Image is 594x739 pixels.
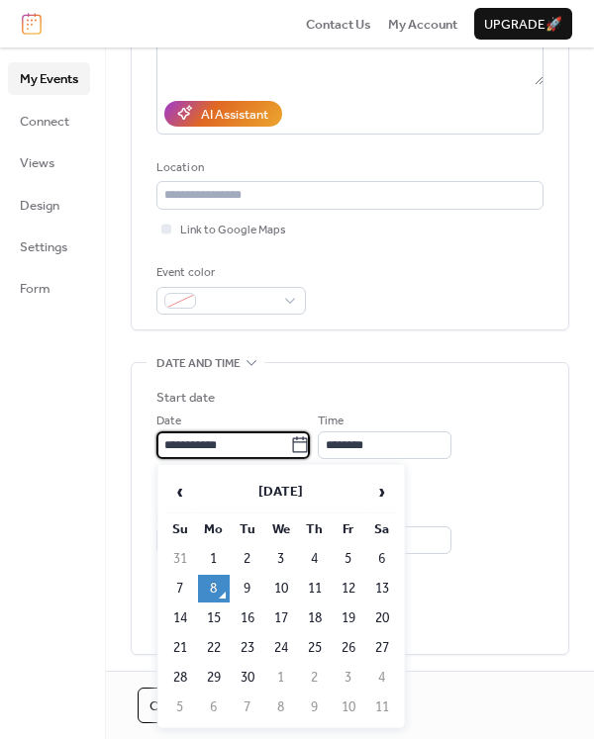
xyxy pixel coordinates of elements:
[20,153,54,173] span: Views
[366,693,398,721] td: 11
[265,515,297,543] th: We
[138,688,213,723] button: Cancel
[306,14,371,34] a: Contact Us
[299,604,331,632] td: 18
[164,664,196,692] td: 28
[265,575,297,602] td: 10
[20,237,67,257] span: Settings
[232,664,263,692] td: 30
[20,69,78,89] span: My Events
[232,545,263,573] td: 2
[366,664,398,692] td: 4
[333,604,364,632] td: 19
[366,545,398,573] td: 6
[20,279,50,299] span: Form
[8,231,90,262] a: Settings
[299,515,331,543] th: Th
[232,634,263,662] td: 23
[164,101,282,127] button: AI Assistant
[198,664,230,692] td: 29
[366,634,398,662] td: 27
[198,575,230,602] td: 8
[198,545,230,573] td: 1
[198,471,364,513] th: [DATE]
[164,545,196,573] td: 31
[474,8,572,40] button: Upgrade🚀
[149,696,201,716] span: Cancel
[232,515,263,543] th: Tu
[232,693,263,721] td: 7
[265,634,297,662] td: 24
[198,515,230,543] th: Mo
[198,604,230,632] td: 15
[8,272,90,304] a: Form
[366,604,398,632] td: 20
[265,664,297,692] td: 1
[164,604,196,632] td: 14
[306,15,371,35] span: Contact Us
[164,693,196,721] td: 5
[299,693,331,721] td: 9
[22,13,42,35] img: logo
[333,515,364,543] th: Fr
[333,575,364,602] td: 12
[366,515,398,543] th: Sa
[388,14,457,34] a: My Account
[198,693,230,721] td: 6
[299,664,331,692] td: 2
[156,412,181,431] span: Date
[8,62,90,94] a: My Events
[299,545,331,573] td: 4
[164,634,196,662] td: 21
[8,105,90,137] a: Connect
[165,472,195,511] span: ‹
[232,604,263,632] td: 16
[388,15,457,35] span: My Account
[366,575,398,602] td: 13
[333,664,364,692] td: 3
[180,221,286,240] span: Link to Google Maps
[299,575,331,602] td: 11
[201,105,268,125] div: AI Assistant
[299,634,331,662] td: 25
[265,545,297,573] td: 3
[333,634,364,662] td: 26
[164,575,196,602] td: 7
[156,354,241,374] span: Date and time
[164,515,196,543] th: Su
[20,112,69,132] span: Connect
[265,604,297,632] td: 17
[367,472,397,511] span: ›
[333,693,364,721] td: 10
[318,412,344,431] span: Time
[156,158,540,178] div: Location
[20,196,59,216] span: Design
[156,388,215,408] div: Start date
[156,263,302,283] div: Event color
[333,545,364,573] td: 5
[198,634,230,662] td: 22
[265,693,297,721] td: 8
[8,146,90,178] a: Views
[232,575,263,602] td: 9
[8,189,90,221] a: Design
[484,15,562,35] span: Upgrade 🚀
